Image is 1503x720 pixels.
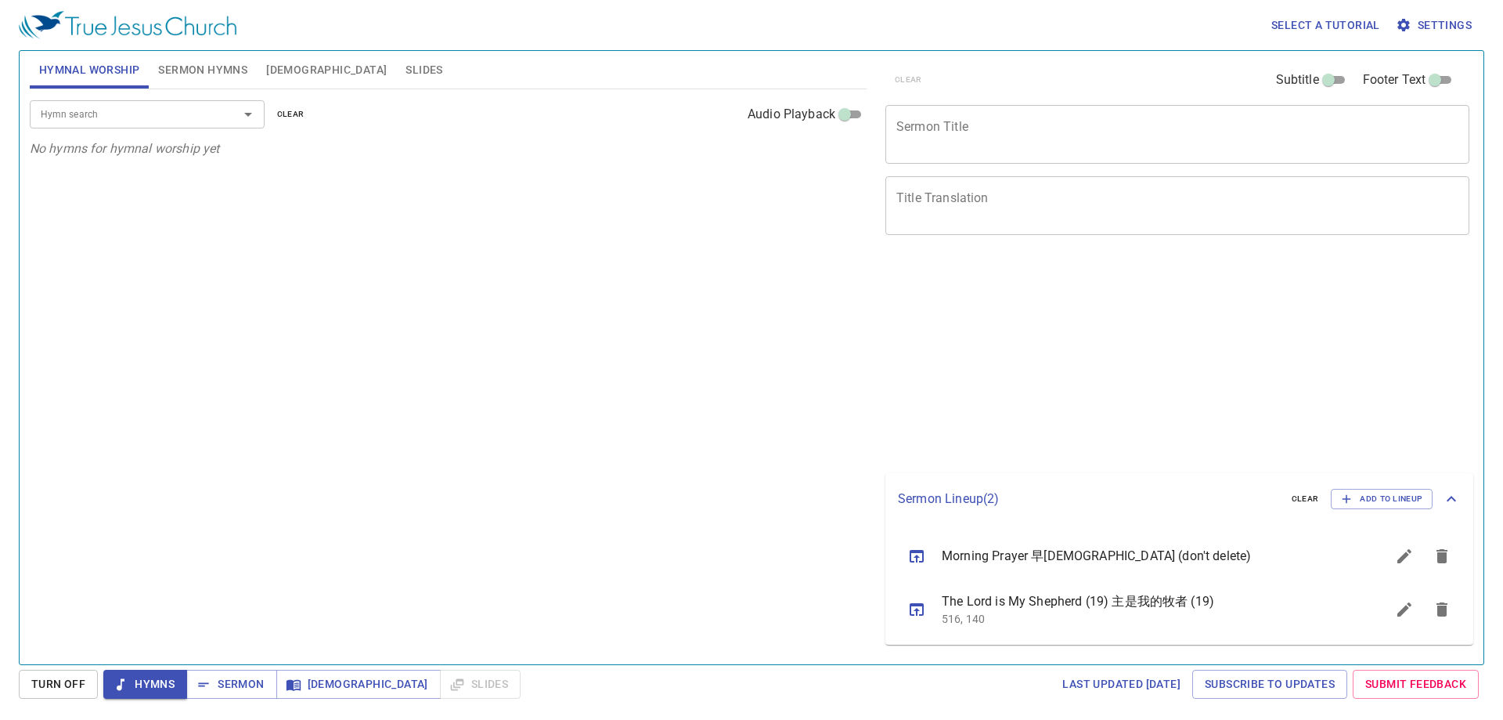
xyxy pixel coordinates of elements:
button: Hymns [103,670,187,699]
img: True Jesus Church [19,11,236,39]
span: Slides [405,60,442,80]
span: Turn Off [31,675,85,694]
button: Sermon [186,670,276,699]
span: Subtitle [1276,71,1319,89]
button: Turn Off [19,670,98,699]
span: Select a tutorial [1271,16,1380,35]
button: clear [1282,490,1328,508]
span: Hymnal Worship [39,60,140,80]
ul: sermon lineup list [885,525,1473,644]
span: Footer Text [1363,71,1426,89]
span: [DEMOGRAPHIC_DATA] [266,60,387,80]
a: Submit Feedback [1353,670,1479,699]
span: Add to Lineup [1341,492,1422,506]
span: clear [1292,492,1319,506]
p: Sermon Lineup ( 2 ) [898,490,1279,508]
i: No hymns for hymnal worship yet [30,141,220,156]
span: Subscribe to Updates [1205,675,1335,694]
button: Select a tutorial [1265,11,1386,40]
iframe: from-child [879,251,1354,468]
a: Last updated [DATE] [1056,670,1187,699]
button: Settings [1393,11,1478,40]
button: Open [237,103,259,125]
button: clear [268,105,314,124]
span: Submit Feedback [1365,675,1466,694]
span: [DEMOGRAPHIC_DATA] [289,675,428,694]
span: Sermon [199,675,264,694]
button: Add to Lineup [1331,489,1433,509]
span: clear [277,107,305,121]
span: The Lord is My Shepherd (19) 主是我的牧者 (19) [942,592,1348,611]
p: 516, 140 [942,611,1348,627]
span: Settings [1399,16,1472,35]
span: Sermon Hymns [158,60,247,80]
span: Last updated [DATE] [1062,675,1180,694]
a: Subscribe to Updates [1192,670,1347,699]
span: Audio Playback [748,105,835,124]
span: Morning Prayer 早[DEMOGRAPHIC_DATA] (don't delete) [942,547,1348,566]
div: Sermon Lineup(2)clearAdd to Lineup [885,473,1473,525]
span: Hymns [116,675,175,694]
button: [DEMOGRAPHIC_DATA] [276,670,441,699]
